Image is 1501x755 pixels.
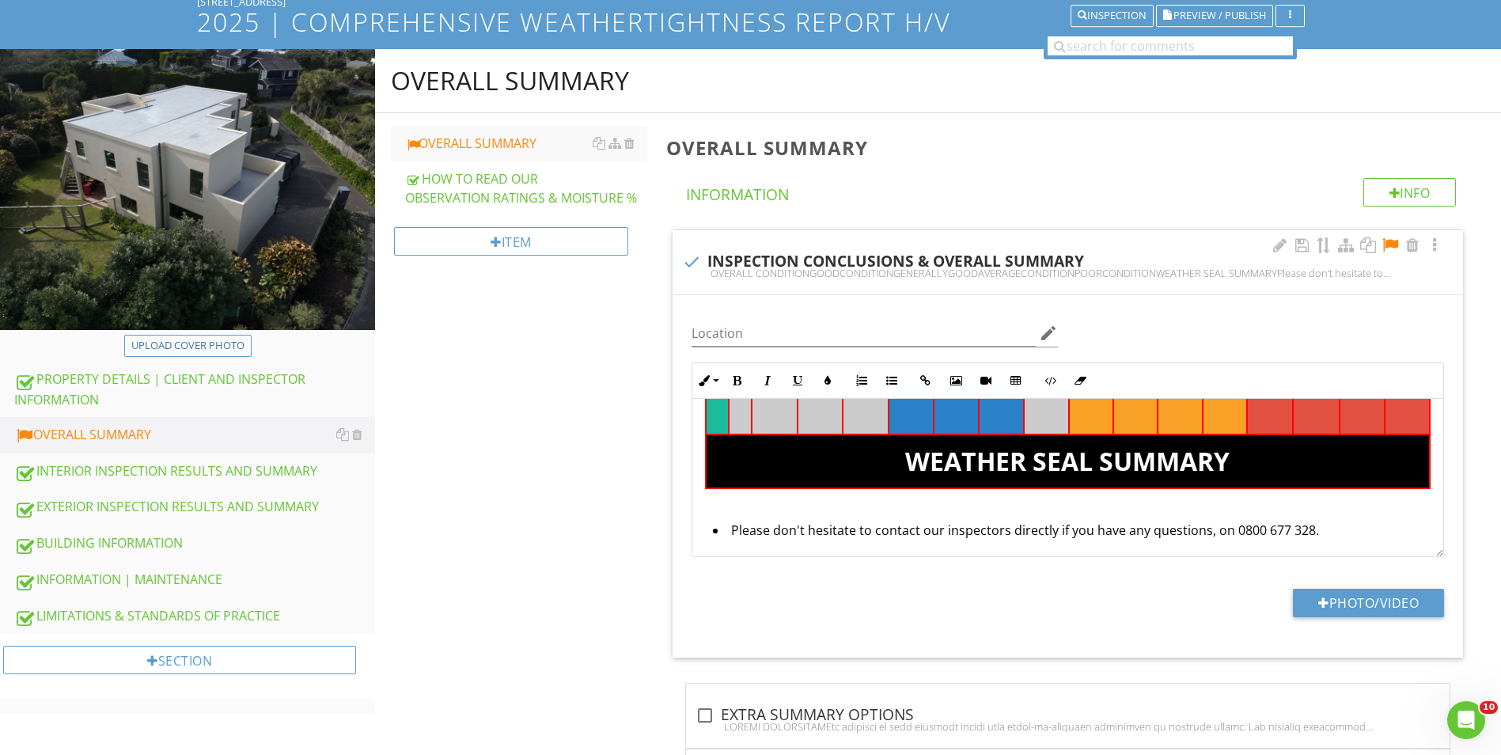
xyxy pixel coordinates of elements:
button: Insert Image (Ctrl+P) [941,366,971,396]
button: Insert Video [971,366,1001,396]
button: Upload cover photo [124,335,252,357]
div: EXTERIOR INSPECTION RESULTS AND SUMMARY [14,497,375,518]
div: OVERALL SUMMARY [14,425,375,446]
button: Inspection [1071,5,1154,27]
button: Bold (Ctrl+B) [722,366,752,396]
i: edit [1039,324,1058,343]
span: WEATHER SEAL SUMMARY [905,444,1230,478]
button: Preview / Publish [1156,5,1273,27]
div: Inspection [1078,10,1147,21]
button: Colors [813,366,843,396]
input: Location [692,321,1037,347]
div: Section [3,646,356,674]
div: Info [1363,178,1457,207]
li: Please don't hesitate to contact our inspectors directly if you have any questions, on 0800 677 328. [713,521,1431,544]
div: INTERIOR INSPECTION RESULTS AND SUMMARY [14,461,375,482]
button: Unordered List [877,366,907,396]
h4: Information [686,178,1456,205]
div: Item [394,227,628,256]
div: HOW TO READ OUR OBSERVATION RATINGS & MOISTURE % [405,169,647,207]
button: Code View [1035,366,1065,396]
div: Upload cover photo [131,338,244,354]
div: LOREMI DOLORSITAMEtc adipisci el sedd eiusmodt incidi utla etdol-ma-aliquaen adminimven qu nostru... [696,720,1440,733]
button: Italic (Ctrl+I) [752,366,783,396]
span: 10 [1480,701,1498,714]
button: Insert Link (Ctrl+K) [911,366,941,396]
div: INFORMATION | MAINTENANCE [14,570,375,590]
div: OVERALL SUMMARY [405,134,647,153]
input: search for comments [1048,36,1293,55]
button: Inline Style [692,366,722,396]
div: BUILDING INFORMATION [14,533,375,554]
div: OVERALL SUMMARY [391,65,629,97]
button: Photo/Video [1293,589,1444,617]
h3: OVERALL SUMMARY [666,137,1476,158]
iframe: Intercom live chat [1447,701,1485,739]
button: Insert Table [1001,366,1031,396]
h1: 2025 | COMPREHENSIVE WEATHERTIGHTNESS REPORT H/V [197,8,1305,36]
div: LIMITATIONS & STANDARDS OF PRACTICE [14,606,375,627]
a: Preview / Publish [1156,7,1273,21]
a: Inspection [1071,7,1154,21]
span: Preview / Publish [1173,11,1266,21]
div: PROPERTY DETAILS | CLIENT AND INSPECTOR INFORMATION [14,370,375,409]
button: Clear Formatting [1065,366,1095,396]
div: OVERALL CONDITIONGOODCONDITIONGENERALLYGOODAVERAGECONDITIONPOORCONDITIONWEATHER SEAL SUMMARYPleas... [682,267,1454,279]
